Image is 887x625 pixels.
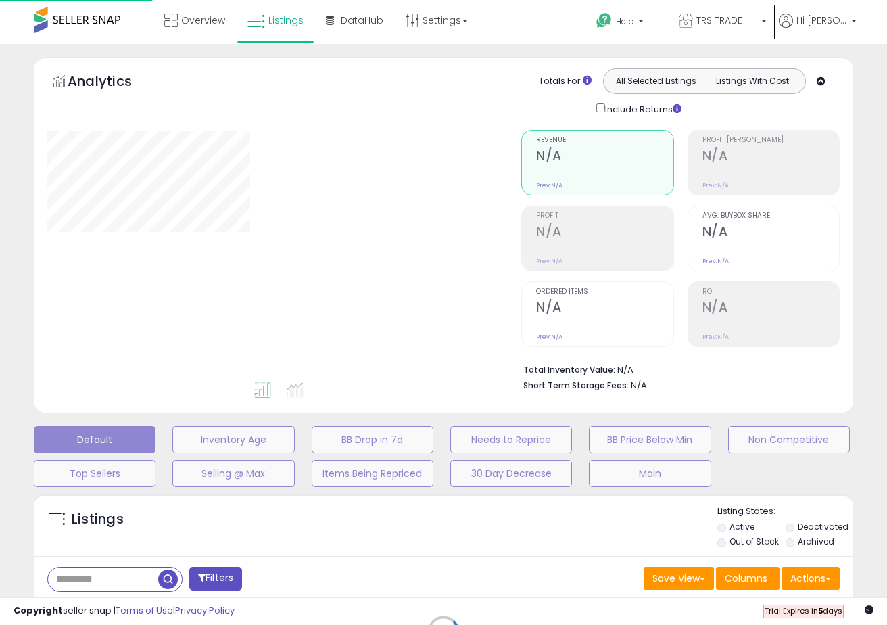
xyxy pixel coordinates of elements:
[536,148,673,166] h2: N/A
[702,148,839,166] h2: N/A
[596,12,613,29] i: Get Help
[536,300,673,318] h2: N/A
[536,181,562,189] small: Prev: N/A
[523,364,615,375] b: Total Inventory Value:
[585,2,667,44] a: Help
[450,460,572,487] button: 30 Day Decrease
[536,137,673,144] span: Revenue
[312,426,433,453] button: BB Drop in 7d
[172,426,294,453] button: Inventory Age
[539,75,592,88] div: Totals For
[616,16,634,27] span: Help
[450,426,572,453] button: Needs to Reprice
[702,257,729,265] small: Prev: N/A
[702,212,839,220] span: Avg. Buybox Share
[536,212,673,220] span: Profit
[702,333,729,341] small: Prev: N/A
[586,101,698,116] div: Include Returns
[523,361,830,377] li: N/A
[631,379,647,392] span: N/A
[702,224,839,242] h2: N/A
[536,224,673,242] h2: N/A
[589,460,711,487] button: Main
[181,14,225,27] span: Overview
[268,14,304,27] span: Listings
[34,460,155,487] button: Top Sellers
[702,181,729,189] small: Prev: N/A
[536,288,673,296] span: Ordered Items
[704,72,801,90] button: Listings With Cost
[702,300,839,318] h2: N/A
[172,460,294,487] button: Selling @ Max
[796,14,847,27] span: Hi [PERSON_NAME]
[34,426,155,453] button: Default
[68,72,158,94] h5: Analytics
[14,605,235,618] div: seller snap | |
[589,426,711,453] button: BB Price Below Min
[696,14,757,27] span: TRS TRADE INC
[14,604,63,617] strong: Copyright
[607,72,704,90] button: All Selected Listings
[779,14,857,44] a: Hi [PERSON_NAME]
[536,333,562,341] small: Prev: N/A
[312,460,433,487] button: Items Being Repriced
[523,379,629,391] b: Short Term Storage Fees:
[341,14,383,27] span: DataHub
[702,288,839,296] span: ROI
[536,257,562,265] small: Prev: N/A
[728,426,850,453] button: Non Competitive
[702,137,839,144] span: Profit [PERSON_NAME]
